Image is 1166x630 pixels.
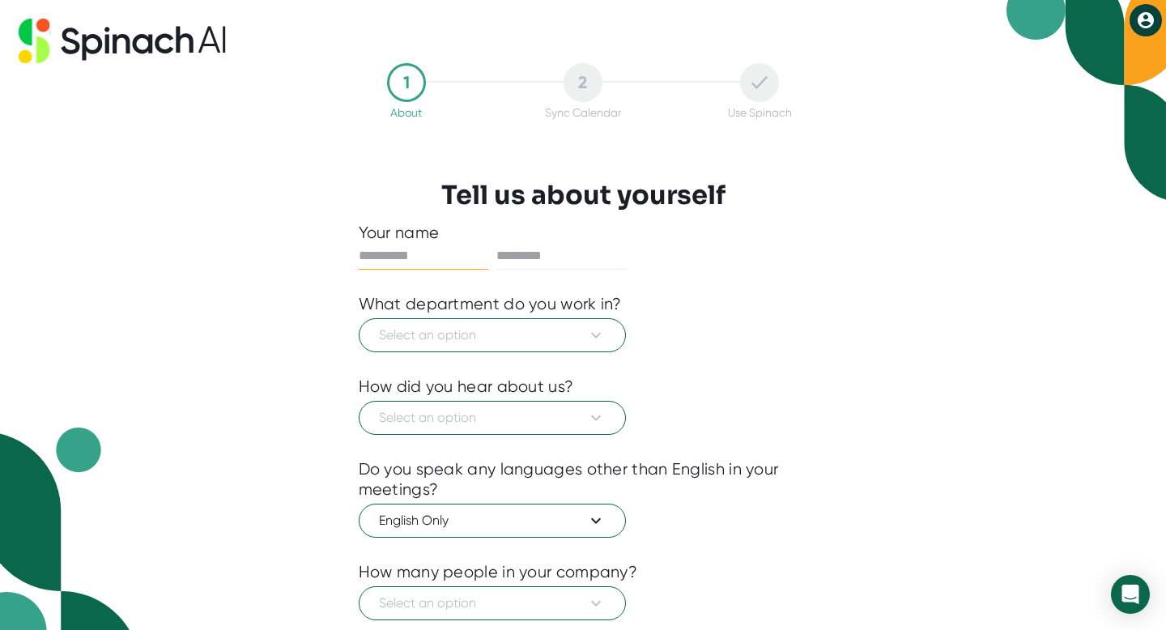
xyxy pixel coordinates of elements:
[379,408,606,428] span: Select an option
[359,562,638,582] div: How many people in your company?
[379,594,606,613] span: Select an option
[564,63,602,102] div: 2
[379,511,606,530] span: English Only
[359,377,574,397] div: How did you hear about us?
[359,459,808,500] div: Do you speak any languages other than English in your meetings?
[1111,575,1150,614] div: Open Intercom Messenger
[387,63,426,102] div: 1
[390,106,422,119] div: About
[545,106,621,119] div: Sync Calendar
[359,223,808,243] div: Your name
[359,294,622,314] div: What department do you work in?
[379,326,606,345] span: Select an option
[359,318,626,352] button: Select an option
[441,180,726,211] h3: Tell us about yourself
[359,401,626,435] button: Select an option
[728,106,792,119] div: Use Spinach
[359,504,626,538] button: English Only
[359,586,626,620] button: Select an option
